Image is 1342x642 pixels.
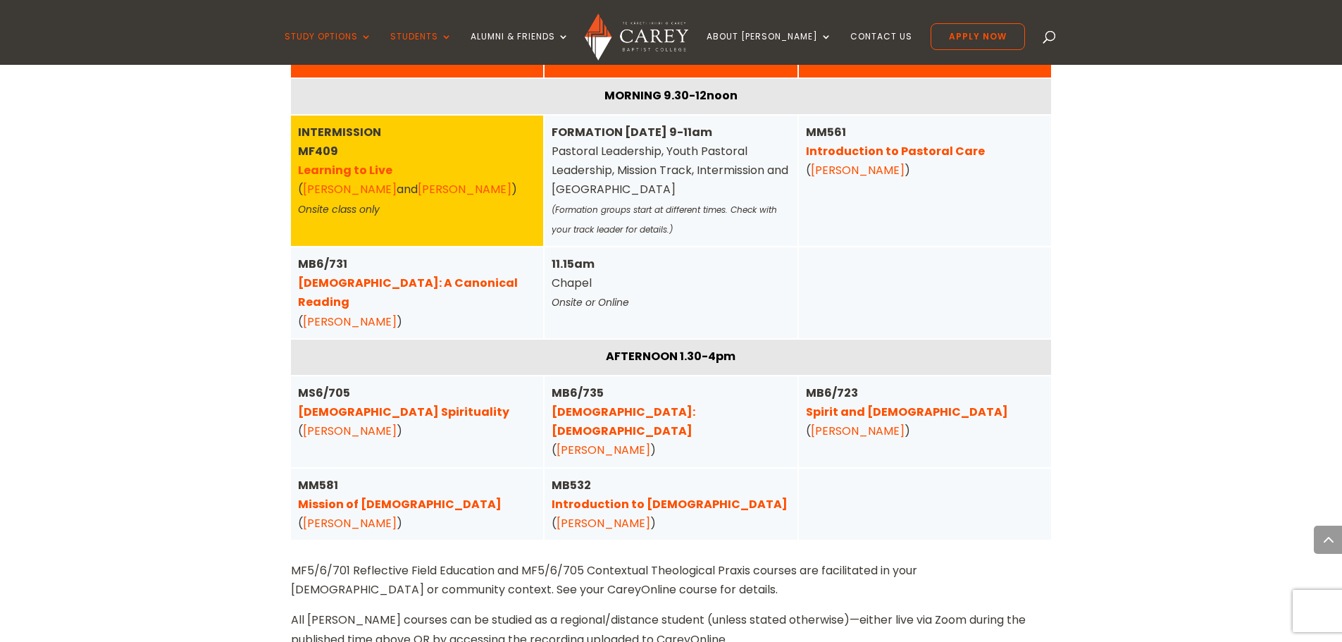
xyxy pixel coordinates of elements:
div: ( ) [552,476,790,533]
a: Learning to Live [298,162,392,178]
strong: AFTERNOON 1.30-4pm [606,348,735,364]
a: About [PERSON_NAME] [707,32,832,65]
div: ( ) [298,383,537,441]
div: ( ) [298,254,537,331]
a: [PERSON_NAME] [557,442,650,458]
p: MF5/6/701 Reflective Field Education and MF5/6/705 Contextual Theological Praxis courses are faci... [291,561,1052,610]
a: Study Options [285,32,372,65]
div: ( and ) [298,123,537,219]
strong: MM581 [298,477,502,512]
strong: MM561 [806,124,985,159]
a: [PERSON_NAME] [303,314,397,330]
strong: 11.15am [552,256,595,272]
strong: FORMATION [DATE] 9-11am [552,124,712,140]
div: ( ) [552,383,790,460]
a: Apply Now [931,23,1025,50]
a: Alumni & Friends [471,32,569,65]
div: ( ) [806,383,1045,441]
strong: MORNING 9.30-12noon [604,87,738,104]
strong: MB6/723 [806,385,1008,420]
strong: MB6/731 [298,256,518,310]
strong: MS6/705 [298,385,509,420]
a: [PERSON_NAME] [303,515,397,531]
a: Contact Us [850,32,912,65]
a: [PERSON_NAME] [557,515,650,531]
a: Spirit and [DEMOGRAPHIC_DATA] [806,404,1008,420]
strong: MB6/735 [552,385,695,439]
div: ( ) [806,123,1045,180]
img: Carey Baptist College [585,13,688,61]
a: [PERSON_NAME] [303,423,397,439]
em: Onsite or Online [552,295,629,309]
a: [PERSON_NAME] [303,181,397,197]
div: ( ) [298,476,537,533]
strong: MB532 [552,477,788,512]
a: Introduction to [DEMOGRAPHIC_DATA] [552,496,788,512]
em: (Formation groups start at different times. Check with your track leader for details.) [552,204,777,235]
a: Mission of [DEMOGRAPHIC_DATA] [298,496,502,512]
a: [DEMOGRAPHIC_DATA]: [DEMOGRAPHIC_DATA] [552,404,695,439]
strong: INTERMISSION [298,124,381,140]
strong: MF409 [298,143,392,178]
a: [PERSON_NAME] [418,181,511,197]
div: Pastoral Leadership, Youth Pastoral Leadership, Mission Track, Intermission and [GEOGRAPHIC_DATA] [552,123,790,239]
a: [PERSON_NAME] [811,423,905,439]
a: [PERSON_NAME] [811,162,905,178]
a: Introduction to Pastoral Care [806,143,985,159]
a: Students [390,32,452,65]
a: [DEMOGRAPHIC_DATA]: A Canonical Reading [298,275,518,310]
div: Chapel [552,254,790,313]
em: Onsite class only [298,202,380,216]
a: [DEMOGRAPHIC_DATA] Spirituality [298,404,509,420]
